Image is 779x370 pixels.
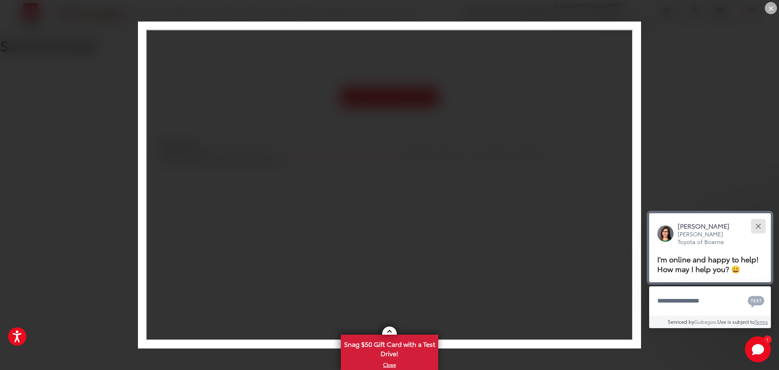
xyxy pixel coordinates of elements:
a: Gubagoo. [694,318,717,325]
span: Use is subject to [717,318,755,325]
svg: Text [748,295,764,308]
button: Chat with SMS [745,292,767,310]
button: Toggle Chat Window [745,336,771,362]
button: Close [749,217,767,235]
p: [PERSON_NAME] Toyota of Boerne [678,230,738,246]
div: × [765,2,777,14]
p: [PERSON_NAME] [678,221,738,230]
span: Serviced by [668,318,694,325]
span: 1 [766,338,768,341]
span: I'm online and happy to help! How may I help you? 😀 [657,253,759,274]
svg: Start Chat [745,336,771,362]
div: Close[PERSON_NAME][PERSON_NAME] Toyota of BoerneI'm online and happy to help! How may I help you?... [649,213,771,328]
textarea: Type your message [649,286,771,316]
span: Snag $50 Gift Card with a Test Drive! [342,335,437,360]
a: Terms [755,318,768,325]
